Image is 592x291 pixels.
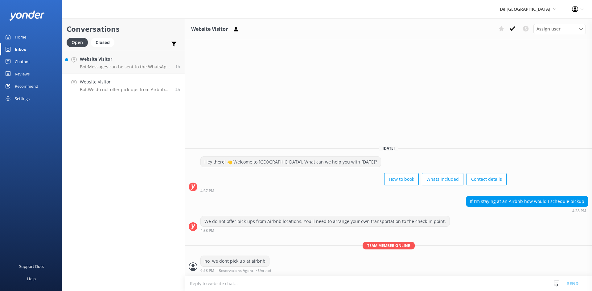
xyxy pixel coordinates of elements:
div: If I’m staying at an Airbnb how would I schedule pickup [466,196,588,207]
p: Bot: Messages can be sent to the WhatsApp number [PHONE_NUMBER]. Please note that calls cannot be... [80,64,171,70]
h2: Conversations [67,23,180,35]
span: Reservations Agent [219,269,253,273]
button: Whats included [422,173,463,185]
span: • Unread [256,269,271,273]
span: Sep 27 2025 05:38pm (UTC -04:00) America/Caracas [175,64,180,69]
span: Assign user [536,26,561,32]
div: Sep 27 2025 04:38pm (UTC -04:00) America/Caracas [466,208,588,213]
span: Team member online [363,242,415,249]
div: Inbox [15,43,26,55]
h4: Website Visitor [80,79,171,85]
div: Help [27,273,36,285]
div: Chatbot [15,55,30,68]
div: Recommend [15,80,38,92]
button: How to book [384,173,419,185]
div: no, we dont pick up at airbnb [201,256,269,266]
div: Reviews [15,68,30,80]
div: Sep 27 2025 04:38pm (UTC -04:00) America/Caracas [200,228,450,232]
span: Sep 27 2025 04:38pm (UTC -04:00) America/Caracas [175,87,180,92]
span: [DATE] [379,146,398,151]
strong: 4:38 PM [572,209,586,213]
div: Hey there! 👋 Welcome to [GEOGRAPHIC_DATA]. What can we help you with [DATE]? [201,157,381,167]
span: De [GEOGRAPHIC_DATA] [500,6,550,12]
div: Sep 27 2025 06:53pm (UTC -04:00) America/Caracas [200,268,273,273]
div: Support Docs [19,260,44,273]
a: Open [67,39,91,46]
div: Sep 27 2025 04:37pm (UTC -04:00) America/Caracas [200,188,507,193]
p: Bot: We do not offer pick-ups from Airbnb locations. You'll need to arrange your own transportati... [80,87,171,92]
div: Open [67,38,88,47]
img: yonder-white-logo.png [9,10,45,21]
strong: 6:53 PM [200,269,214,273]
div: Home [15,31,26,43]
div: Settings [15,92,30,105]
strong: 4:38 PM [200,229,214,232]
h4: Website Visitor [80,56,171,63]
a: Website VisitorBot:Messages can be sent to the WhatsApp number [PHONE_NUMBER]. Please note that c... [62,51,185,74]
a: Website VisitorBot:We do not offer pick-ups from Airbnb locations. You'll need to arrange your ow... [62,74,185,97]
div: Closed [91,38,114,47]
button: Contact details [467,173,507,185]
div: We do not offer pick-ups from Airbnb locations. You'll need to arrange your own transportation to... [201,216,450,227]
a: Closed [91,39,117,46]
h3: Website Visitor [191,25,228,33]
strong: 4:37 PM [200,189,214,193]
div: Assign User [533,24,586,34]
